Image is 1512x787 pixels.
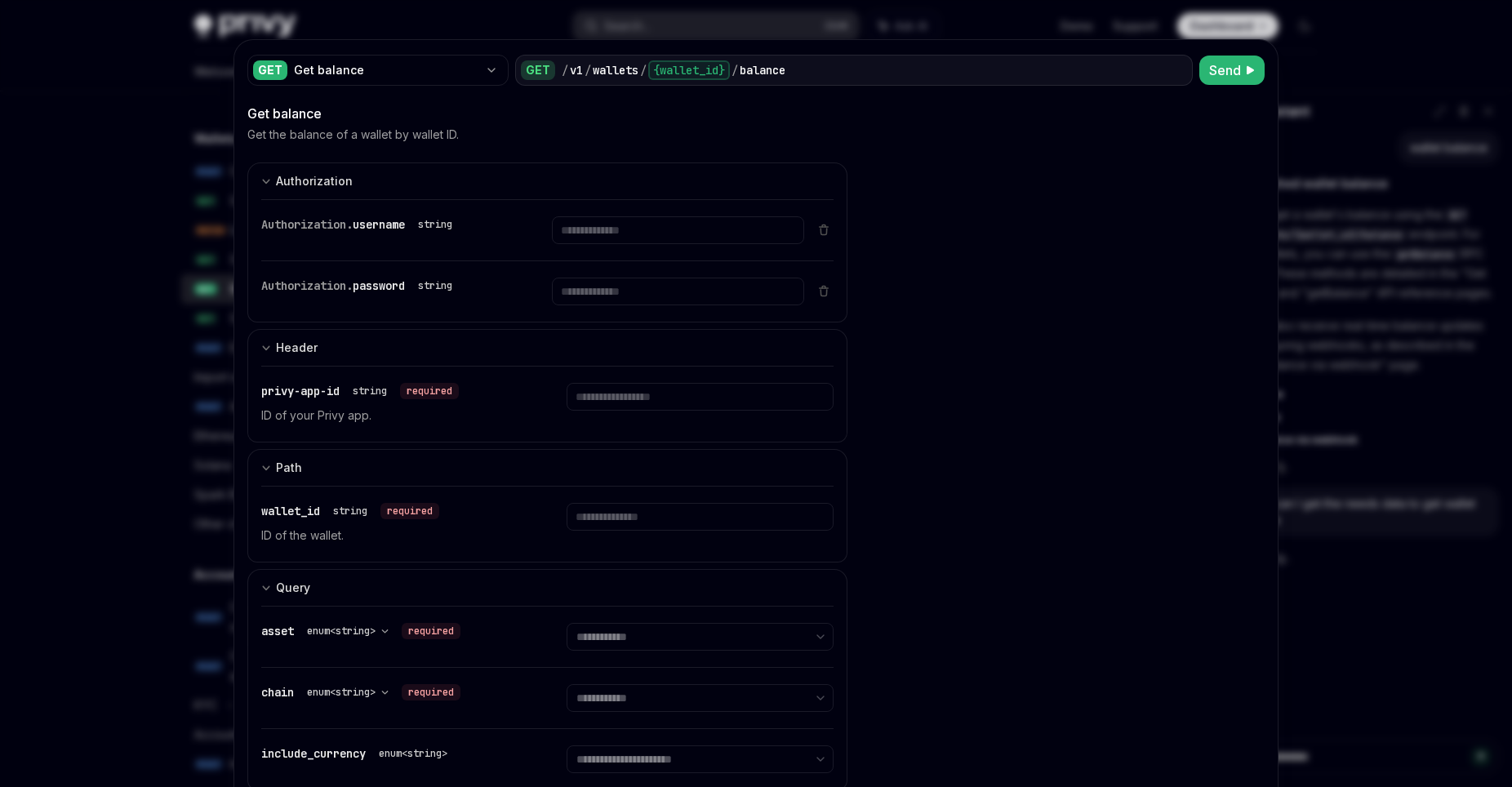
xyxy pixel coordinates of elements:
div: required [400,383,459,399]
span: Send [1209,60,1241,80]
div: / [732,62,738,78]
div: required [380,503,439,519]
span: username [353,217,405,232]
div: required [402,623,460,639]
div: {wallet_id} [648,60,730,80]
div: balance [740,62,785,78]
button: expand input section [247,162,847,199]
button: GETGet balance [247,53,509,87]
div: Authorization [276,171,353,191]
div: string [353,385,387,398]
div: privy-app-id [261,383,459,399]
span: wallet_id [261,504,320,518]
span: asset [261,624,294,638]
div: GET [253,60,287,80]
div: Query [276,578,310,598]
div: enum<string> [379,747,447,760]
div: Authorization.username [261,216,459,233]
p: Get the balance of a wallet by wallet ID. [247,127,459,143]
div: / [640,62,647,78]
button: expand input section [247,329,847,366]
div: Authorization.password [261,278,459,294]
div: GET [521,60,555,80]
div: wallets [593,62,638,78]
button: expand input section [247,569,847,606]
button: Send [1199,56,1265,85]
div: include_currency [261,745,454,762]
span: chain [261,685,294,700]
p: ID of the wallet. [261,526,527,545]
div: string [333,505,367,518]
span: password [353,278,405,293]
button: expand input section [247,449,847,486]
span: Authorization. [261,217,353,232]
span: privy-app-id [261,384,340,398]
div: Header [276,338,318,358]
div: Get balance [247,104,847,123]
div: Path [276,458,302,478]
span: include_currency [261,746,366,761]
div: / [562,62,568,78]
div: asset [261,623,460,639]
div: chain [261,684,460,700]
div: wallet_id [261,503,439,519]
div: / [585,62,591,78]
div: required [402,684,460,700]
div: v1 [570,62,583,78]
span: Authorization. [261,278,353,293]
p: ID of your Privy app. [261,406,527,425]
div: Get balance [294,62,478,78]
div: string [418,279,452,292]
div: string [418,218,452,231]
